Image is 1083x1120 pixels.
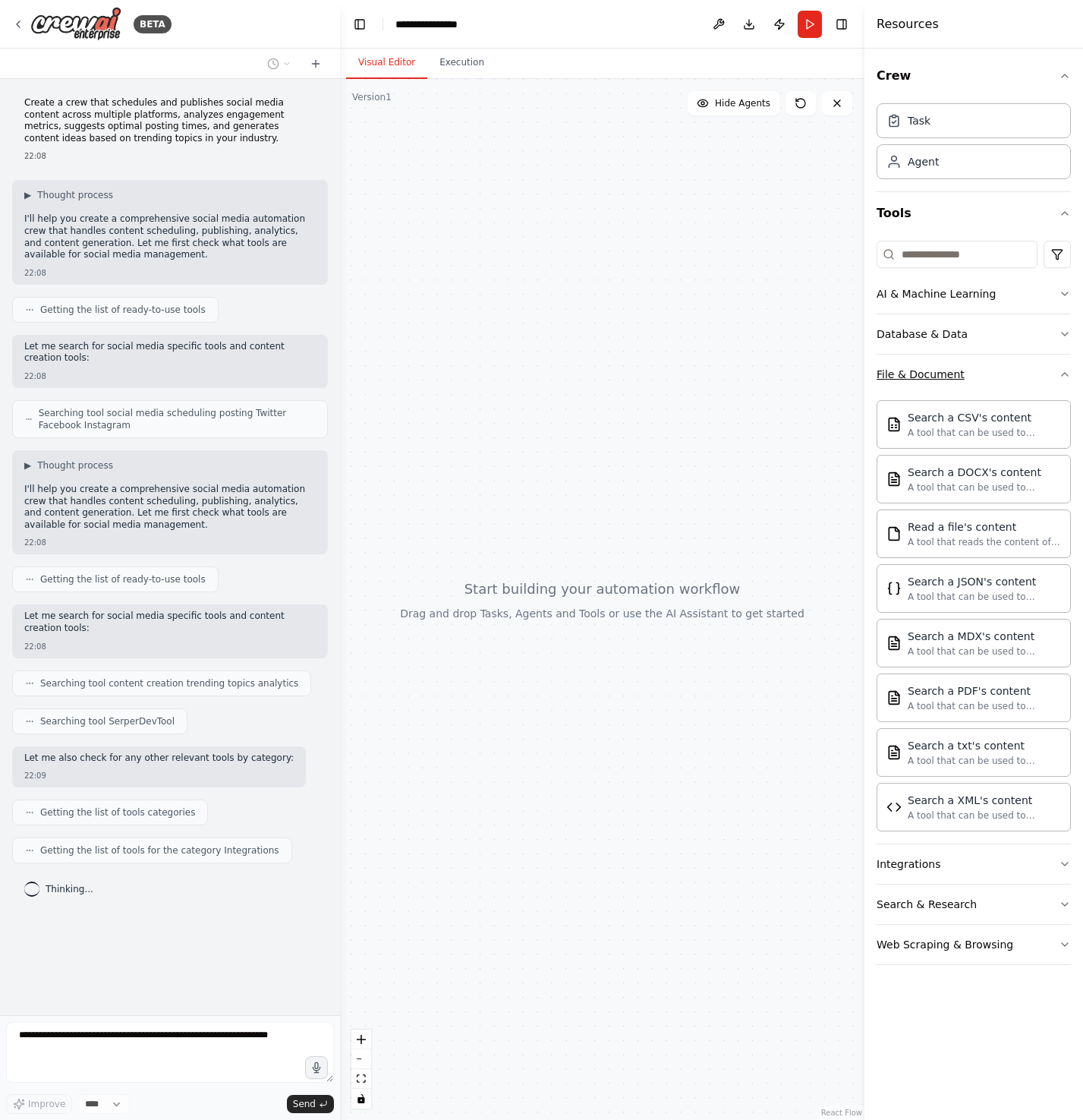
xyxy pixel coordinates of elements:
div: Database & Data [877,327,968,342]
div: AI & Machine Learning [877,286,996,301]
span: Improve [28,1098,65,1110]
div: Search & Research [877,897,977,912]
div: A tool that can be used to semantic search a query from a JSON's content. [908,591,1061,603]
div: A tool that can be used to semantic search a query from a MDX's content. [908,645,1061,658]
img: TXTSearchTool [886,745,902,760]
button: zoom in [351,1030,371,1049]
div: React Flow controls [351,1030,371,1109]
p: Let me search for social media specific tools and content creation tools: [24,610,316,634]
p: I'll help you create a comprehensive social media automation crew that handles content scheduling... [24,484,316,531]
button: Web Scraping & Browsing [877,925,1071,964]
button: AI & Machine Learning [877,274,1071,314]
img: MDXSearchTool [886,636,902,651]
div: Tools [877,235,1071,977]
div: Search a XML's content [908,793,1061,808]
div: 22:08 [24,641,316,652]
div: Integrations [877,857,940,872]
div: BETA [134,15,172,33]
button: Hide right sidebar [831,14,852,35]
div: Task [908,113,930,128]
img: Logo [30,7,121,41]
button: Visual Editor [346,47,427,79]
button: Tools [877,192,1071,235]
div: Read a file's content [908,519,1061,535]
button: ▶Thought process [24,459,113,472]
div: Search a MDX's content [908,629,1061,644]
img: CSVSearchTool [886,417,902,432]
span: Thinking... [46,883,93,895]
nav: breadcrumb [395,17,474,32]
span: Thought process [37,189,113,201]
button: toggle interactivity [351,1089,371,1109]
div: A tool that reads the content of a file. To use this tool, provide a 'file_path' parameter with t... [908,536,1061,548]
p: Create a crew that schedules and publishes social media content across multiple platforms, analyz... [24,97,316,144]
h4: Resources [877,15,939,33]
span: Getting the list of tools for the category Integrations [40,844,279,857]
button: Start a new chat [304,55,328,73]
div: Version 1 [352,91,392,103]
span: Getting the list of ready-to-use tools [40,304,206,316]
button: Hide left sidebar [349,14,370,35]
img: DOCXSearchTool [886,472,902,487]
p: Let me also check for any other relevant tools by category: [24,752,294,765]
span: ▶ [24,459,31,472]
p: I'll help you create a comprehensive social media automation crew that handles content scheduling... [24,213,316,260]
button: Send [287,1095,334,1113]
button: Search & Research [877,885,1071,924]
div: 22:08 [24,537,316,548]
div: A tool that can be used to semantic search a query from a txt's content. [908,755,1061,767]
button: Hide Agents [688,91,779,115]
div: Search a PDF's content [908,683,1061,699]
div: Search a JSON's content [908,574,1061,589]
button: Execution [427,47,496,79]
img: XMLSearchTool [886,800,902,815]
button: Improve [6,1094,72,1114]
div: A tool that can be used to semantic search a query from a DOCX's content. [908,481,1061,494]
div: Search a DOCX's content [908,465,1061,480]
img: FileReadTool [886,526,902,541]
button: File & Document [877,355,1071,394]
div: 22:09 [24,770,294,781]
div: File & Document [877,394,1071,844]
span: Send [293,1098,316,1110]
div: Agent [908,154,939,169]
div: 22:08 [24,371,316,382]
div: 22:08 [24,150,316,162]
a: React Flow attribution [821,1109,862,1117]
span: Getting the list of ready-to-use tools [40,573,206,585]
span: Getting the list of tools categories [40,806,195,819]
span: Searching tool content creation trending topics analytics [40,677,298,689]
span: Hide Agents [715,97,770,109]
button: ▶Thought process [24,189,113,201]
button: Integrations [877,844,1071,884]
span: Searching tool SerperDevTool [40,715,175,727]
div: Crew [877,97,1071,191]
span: ▶ [24,189,31,201]
span: Thought process [37,459,113,472]
img: JSONSearchTool [886,581,902,596]
div: 22:08 [24,267,316,279]
img: PDFSearchTool [886,690,902,705]
div: Web Scraping & Browsing [877,937,1013,952]
div: Search a CSV's content [908,410,1061,425]
div: A tool that can be used to semantic search a query from a PDF's content. [908,700,1061,712]
button: Database & Data [877,314,1071,354]
div: A tool that can be used to semantic search a query from a XML's content. [908,809,1061,822]
button: Click to speak your automation idea [305,1056,328,1079]
button: Crew [877,55,1071,97]
span: Searching tool social media scheduling posting Twitter Facebook Instagram [39,407,315,431]
button: fit view [351,1069,371,1089]
div: File & Document [877,367,965,382]
div: Search a txt's content [908,738,1061,753]
div: A tool that can be used to semantic search a query from a CSV's content. [908,427,1061,439]
button: zoom out [351,1049,371,1069]
p: Let me search for social media specific tools and content creation tools: [24,341,316,364]
button: Switch to previous chat [261,55,298,73]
